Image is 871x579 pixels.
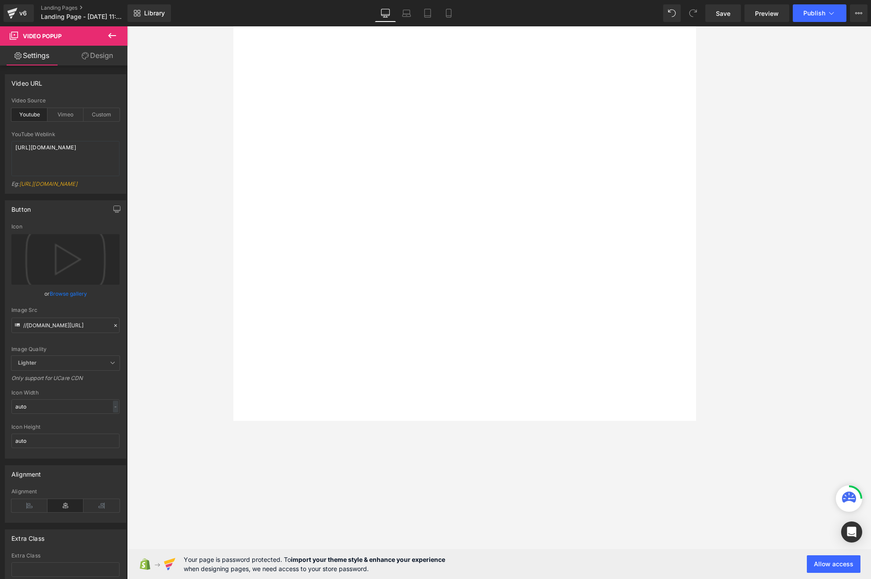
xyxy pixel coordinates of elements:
[41,13,125,20] span: Landing Page - [DATE] 11:26:48
[23,33,62,40] span: Video Popup
[11,390,120,396] div: Icon Width
[793,4,846,22] button: Publish
[11,181,120,193] div: Eg:
[83,108,120,121] div: Custom
[127,4,171,22] a: New Library
[11,466,41,478] div: Alignment
[375,4,396,22] a: Desktop
[11,75,43,87] div: Video URL
[4,4,34,22] a: v6
[716,9,730,18] span: Save
[11,307,120,313] div: Image Src
[744,4,789,22] a: Preview
[233,26,696,421] iframe: To enrich screen reader interactions, please activate Accessibility in Grammarly extension settings
[11,289,120,298] div: or
[113,401,118,413] div: -
[417,4,438,22] a: Tablet
[850,4,867,22] button: More
[11,434,120,448] input: auto
[19,181,77,187] a: [URL][DOMAIN_NAME]
[11,375,120,387] div: Only support for UCare CDN
[184,555,445,573] span: Your page is password protected. To when designing pages, we need access to your store password.
[144,9,165,17] span: Library
[291,556,445,563] strong: import your theme style & enhance your experience
[11,553,120,559] div: Extra Class
[65,46,129,65] a: Design
[11,530,44,542] div: Extra Class
[47,108,83,121] div: Vimeo
[755,9,779,18] span: Preview
[11,489,120,495] div: Alignment
[11,224,120,230] div: Icon
[11,131,120,138] div: YouTube Weblink
[11,108,47,121] div: Youtube
[841,521,862,543] div: Open Intercom Messenger
[11,318,120,333] input: Link
[11,98,120,104] div: Video Source
[50,286,87,301] a: Browse gallery
[41,4,142,11] a: Landing Pages
[18,7,29,19] div: v6
[396,4,417,22] a: Laptop
[11,201,31,213] div: Button
[663,4,681,22] button: Undo
[11,424,120,430] div: Icon Height
[438,4,459,22] a: Mobile
[18,359,36,366] b: Lighter
[11,346,120,352] div: Image Quality
[11,399,120,414] input: auto
[807,555,860,573] button: Allow access
[684,4,702,22] button: Redo
[803,10,825,17] span: Publish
